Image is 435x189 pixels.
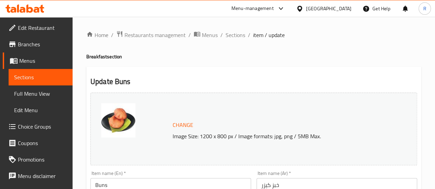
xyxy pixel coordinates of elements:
[14,90,67,98] span: Full Menu View
[253,31,285,39] span: item / update
[18,24,67,32] span: Edit Restaurant
[18,40,67,48] span: Branches
[9,69,73,85] a: Sections
[306,5,351,12] div: [GEOGRAPHIC_DATA]
[3,168,73,184] a: Menu disclaimer
[19,57,67,65] span: Menus
[9,85,73,102] a: Full Menu View
[220,31,223,39] li: /
[101,103,135,138] img: Buns638780957020602987.jpg
[9,102,73,118] a: Edit Menu
[111,31,113,39] li: /
[170,132,399,140] p: Image Size: 1200 x 800 px / Image formats: jpg, png / 5MB Max.
[3,135,73,151] a: Coupons
[116,31,186,39] a: Restaurants management
[170,118,196,132] button: Change
[173,120,193,130] span: Change
[14,73,67,81] span: Sections
[124,31,186,39] span: Restaurants management
[86,53,421,60] h4: Breakfast section
[18,172,67,180] span: Menu disclaimer
[3,20,73,36] a: Edit Restaurant
[188,31,191,39] li: /
[14,106,67,114] span: Edit Menu
[248,31,250,39] li: /
[90,76,417,87] h2: Update Buns
[231,4,274,13] div: Menu-management
[3,118,73,135] a: Choice Groups
[86,31,108,39] a: Home
[194,31,218,39] a: Menus
[226,31,245,39] a: Sections
[202,31,218,39] span: Menus
[423,5,426,12] span: R
[3,36,73,52] a: Branches
[3,151,73,168] a: Promotions
[18,139,67,147] span: Coupons
[3,52,73,69] a: Menus
[86,31,421,39] nav: breadcrumb
[18,122,67,131] span: Choice Groups
[18,155,67,164] span: Promotions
